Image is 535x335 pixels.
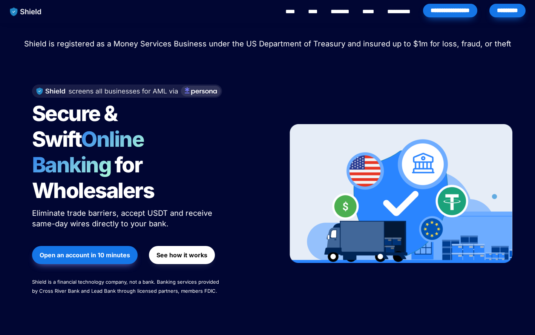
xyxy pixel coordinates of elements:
[32,126,152,178] span: Online Banking
[6,4,45,20] img: website logo
[32,209,215,228] span: Eliminate trade barriers, accept USDT and receive same-day wires directly to your bank.
[32,242,138,268] a: Open an account in 10 minutes
[32,101,121,152] span: Secure & Swift
[149,242,215,268] a: See how it works
[32,246,138,264] button: Open an account in 10 minutes
[32,152,154,203] span: for Wholesalers
[32,279,221,294] span: Shield is a financial technology company, not a bank. Banking services provided by Cross River Ba...
[24,39,511,48] span: Shield is registered as a Money Services Business under the US Department of Treasury and insured...
[40,251,130,259] strong: Open an account in 10 minutes
[156,251,207,259] strong: See how it works
[149,246,215,264] button: See how it works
